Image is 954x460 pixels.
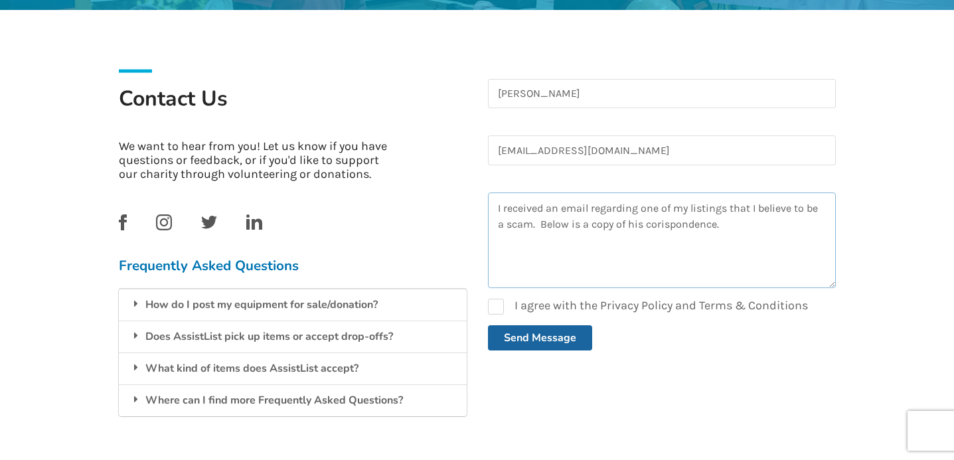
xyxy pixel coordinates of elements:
button: Send Message [488,325,592,350]
h1: Contact Us [119,85,467,129]
div: Where can I find more Frequently Asked Questions? [119,384,467,416]
img: facebook_link [119,214,127,230]
input: Name [488,79,836,109]
p: We want to hear from you! Let us know if you have questions or feedback, or if you'd like to supp... [119,139,397,181]
img: twitter_link [201,216,217,229]
div: How do I post my equipment for sale/donation? [119,289,467,321]
h3: Frequently Asked Questions [119,257,467,274]
label: I agree with the Privacy Policy and Terms & Conditions [488,299,808,315]
input: Email Address [488,135,836,165]
textarea: I received an email regarding one of my listings that I believe to be a scam. Below is a copy of ... [488,192,836,288]
img: instagram_link [156,214,172,230]
img: linkedin_link [246,214,262,230]
div: Does AssistList pick up items or accept drop-offs? [119,321,467,352]
div: What kind of items does AssistList accept? [119,352,467,384]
